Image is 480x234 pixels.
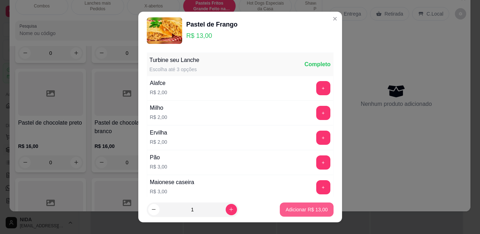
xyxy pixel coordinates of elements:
p: R$ 2,00 [150,114,167,121]
div: Completo [305,60,331,69]
button: add [316,131,330,145]
button: add [316,180,330,194]
div: Maionese caseira [150,178,194,187]
p: R$ 2,00 [150,138,167,145]
div: Escolha até 3 opções [150,66,199,73]
button: Close [329,13,341,24]
p: R$ 3,00 [150,163,167,170]
div: Turbine seu Lanche [150,56,199,64]
button: add [316,155,330,170]
img: product-image [147,17,182,44]
div: Pastel de Frango [186,19,238,29]
button: add [316,81,330,95]
button: decrease-product-quantity [148,204,160,215]
button: add [316,106,330,120]
p: R$ 13,00 [186,31,238,41]
p: Adicionar R$ 13,00 [285,206,328,213]
button: Adicionar R$ 13,00 [280,202,333,217]
div: Ervilha [150,129,167,137]
div: Milho [150,104,167,112]
div: Pão [150,153,167,162]
button: increase-product-quantity [226,204,237,215]
p: R$ 3,00 [150,188,194,195]
p: R$ 2,00 [150,89,167,96]
div: Alafce [150,79,167,87]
